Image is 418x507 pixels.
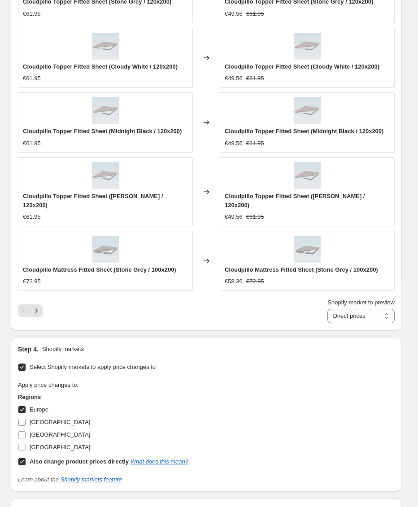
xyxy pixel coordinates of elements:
[23,266,176,273] span: Cloudpillo Mattress Fitted Sheet (Stone Grey / 100x200)
[92,97,119,124] img: cloudpillo-topper-fitted-sheet-gray_80x.jpg
[225,212,243,221] div: €49.56
[30,304,43,317] button: Next
[327,299,395,306] span: Shopify market to preview
[225,277,243,286] div: €58.36
[30,431,90,438] span: [GEOGRAPHIC_DATA]
[18,345,39,354] h2: Step 4.
[30,458,129,465] b: Also change product prices directly
[61,476,122,483] a: Shopify markets feature
[23,9,41,18] div: €61.95
[18,393,188,402] h3: Regions
[23,212,41,221] div: €61.95
[225,266,378,273] span: Cloudpillo Mattress Fitted Sheet (Stone Grey / 100x200)
[294,97,321,124] img: cloudpillo-topper-fitted-sheet-gray_80x.jpg
[294,236,321,263] img: cloudpillo-mattress-fitted-sheet-tone-grey-image_80x.jpg
[294,33,321,60] img: cloudpillo-topper-fitted-sheet-gray_80x.jpg
[246,9,264,18] strike: €61.95
[294,162,321,189] img: cloudpillo-topper-fitted-sheet-gray_80x.jpg
[18,476,122,483] i: Learn about the
[131,458,188,465] a: What does this mean?
[23,193,163,208] span: Cloudpillo Topper Fitted Sheet ([PERSON_NAME] / 120x200)
[92,33,119,60] img: cloudpillo-topper-fitted-sheet-gray_80x.jpg
[18,304,43,317] nav: Pagination
[30,364,156,370] span: Select Shopify markets to apply price changes to
[246,139,264,148] strike: €61.95
[92,162,119,189] img: cloudpillo-topper-fitted-sheet-gray_80x.jpg
[246,212,264,221] strike: €61.95
[246,74,264,83] strike: €61.95
[225,193,365,208] span: Cloudpillo Topper Fitted Sheet ([PERSON_NAME] / 120x200)
[30,444,90,451] span: [GEOGRAPHIC_DATA]
[23,63,178,70] span: Cloudpillo Topper Fitted Sheet (Cloudy White / 120x200)
[30,419,90,425] span: [GEOGRAPHIC_DATA]
[23,139,41,148] div: €61.95
[225,74,243,83] div: €49.56
[42,345,84,354] p: Shopify markets
[225,63,379,70] span: Cloudpillo Topper Fitted Sheet (Cloudy White / 120x200)
[225,139,243,148] div: €49.56
[246,277,264,286] strike: €72.95
[30,406,48,413] span: Europe
[225,128,383,134] span: Cloudpillo Topper Fitted Sheet (Midnight Black / 120x200)
[23,277,41,286] div: €72.95
[225,9,243,18] div: €49.56
[92,236,119,263] img: cloudpillo-mattress-fitted-sheet-tone-grey-image_80x.jpg
[23,128,182,134] span: Cloudpillo Topper Fitted Sheet (Midnight Black / 120x200)
[23,74,41,83] div: €61.95
[18,381,78,388] span: Apply price changes to:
